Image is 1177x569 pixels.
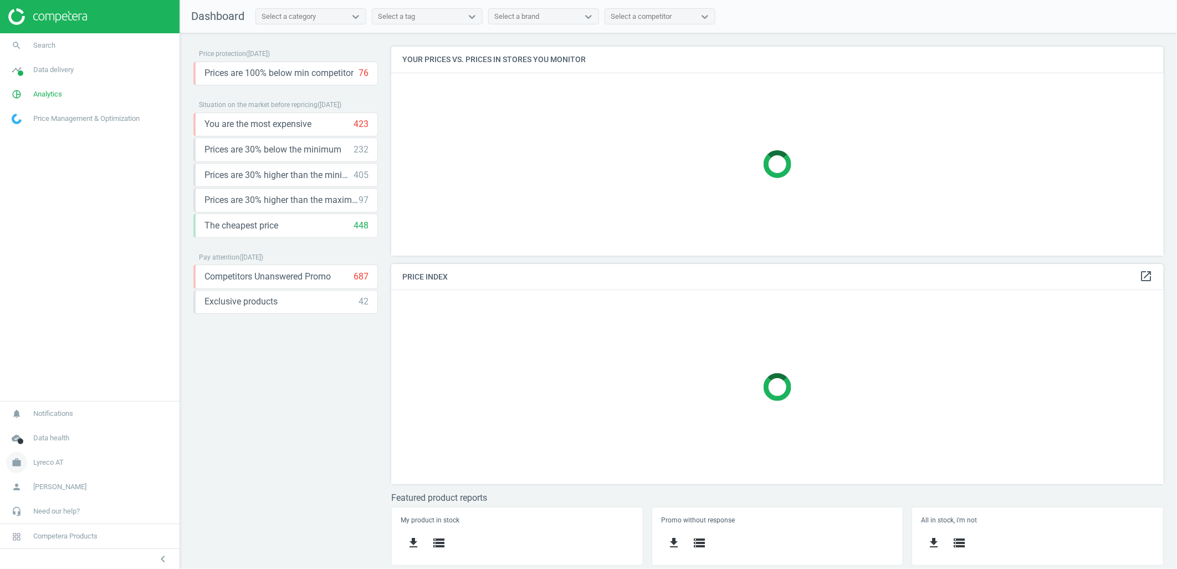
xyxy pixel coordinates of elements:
[204,271,331,283] span: Competitors Unanswered Promo
[33,114,140,124] span: Price Management & Optimization
[378,12,415,22] div: Select a tag
[401,516,633,524] h5: My product in stock
[204,144,341,156] span: Prices are 30% below the minimum
[156,552,170,566] i: chevron_left
[204,169,354,181] span: Prices are 30% higher than the minimum
[191,9,244,23] span: Dashboard
[6,59,27,80] i: timeline
[922,516,1154,524] h5: All in stock, i'm not
[33,40,55,50] span: Search
[6,403,27,424] i: notifications
[33,506,80,516] span: Need our help?
[33,409,73,419] span: Notifications
[239,253,263,261] span: ( [DATE] )
[33,89,62,99] span: Analytics
[318,101,341,109] span: ( [DATE] )
[204,67,354,79] span: Prices are 100% below min competitor
[391,492,1164,503] h3: Featured product reports
[262,12,316,22] div: Select a category
[246,50,270,58] span: ( [DATE] )
[391,264,1164,290] h4: Price Index
[432,536,446,550] i: storage
[199,101,318,109] span: Situation on the market before repricing
[33,65,74,75] span: Data delivery
[199,50,246,58] span: Price protection
[693,536,706,550] i: storage
[354,118,369,130] div: 423
[359,67,369,79] div: 76
[6,501,27,522] i: headset_mic
[426,530,452,556] button: storage
[354,271,369,283] div: 687
[6,84,27,105] i: pie_chart_outlined
[33,482,86,492] span: [PERSON_NAME]
[922,530,947,556] button: get_app
[947,530,973,556] button: storage
[354,220,369,232] div: 448
[33,458,64,468] span: Lyreco AT
[6,35,27,56] i: search
[6,452,27,473] i: work
[359,296,369,308] div: 42
[6,428,27,449] i: cloud_done
[149,552,177,566] button: chevron_left
[687,530,712,556] button: storage
[6,476,27,497] i: person
[204,118,311,130] span: You are the most expensive
[953,536,966,550] i: storage
[391,47,1164,73] h4: Your prices vs. prices in stores you monitor
[407,536,420,550] i: get_app
[8,8,87,25] img: ajHJNr6hYgQAAAAASUVORK5CYII=
[1139,270,1153,283] i: open_in_new
[928,536,941,550] i: get_app
[33,433,69,443] span: Data health
[199,253,239,261] span: Pay attention
[661,530,687,556] button: get_app
[354,144,369,156] div: 232
[401,530,426,556] button: get_app
[204,220,278,232] span: The cheapest price
[611,12,672,22] div: Select a competitor
[204,194,359,206] span: Prices are 30% higher than the maximal
[359,194,369,206] div: 97
[204,296,278,308] span: Exclusive products
[12,114,22,124] img: wGWNvw8QSZomAAAAABJRU5ErkJggg==
[354,169,369,181] div: 405
[667,536,680,550] i: get_app
[1139,270,1153,284] a: open_in_new
[494,12,539,22] div: Select a brand
[661,516,894,524] h5: Promo without response
[33,531,98,541] span: Competera Products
